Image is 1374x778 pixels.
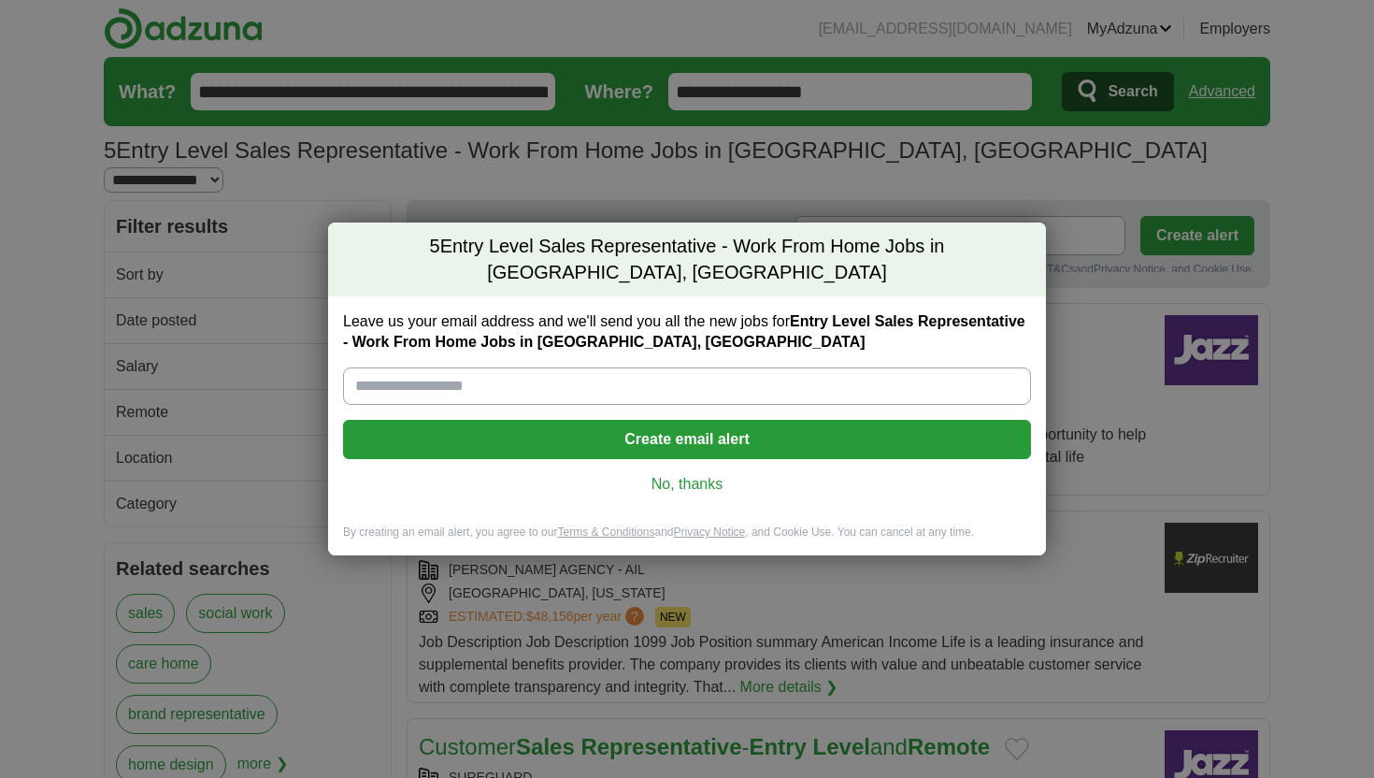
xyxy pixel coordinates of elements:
button: Create email alert [343,420,1031,459]
strong: Entry Level Sales Representative - Work From Home Jobs in [GEOGRAPHIC_DATA], [GEOGRAPHIC_DATA] [343,313,1025,350]
label: Leave us your email address and we'll send you all the new jobs for [343,311,1031,353]
a: Terms & Conditions [557,526,654,539]
a: Privacy Notice [674,526,746,539]
span: 5 [430,234,440,260]
div: By creating an email alert, you agree to our and , and Cookie Use. You can cancel at any time. [328,525,1046,555]
a: No, thanks [358,474,1016,495]
h2: Entry Level Sales Representative - Work From Home Jobs in [GEOGRAPHIC_DATA], [GEOGRAPHIC_DATA] [328,223,1046,296]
